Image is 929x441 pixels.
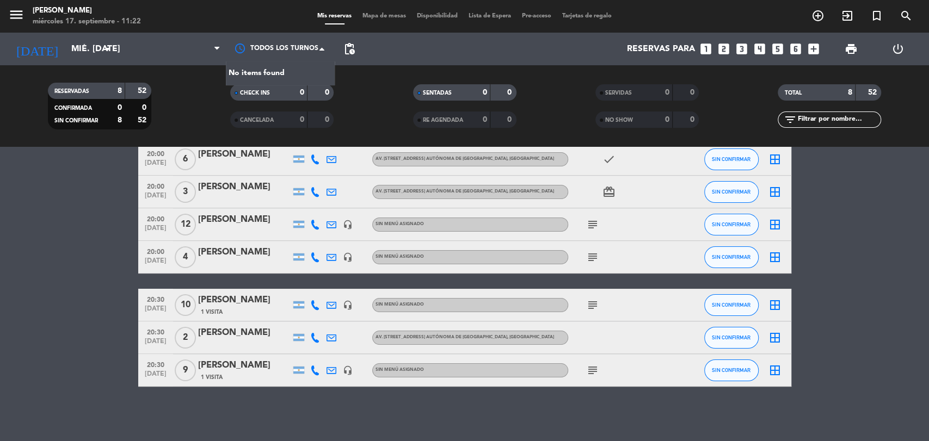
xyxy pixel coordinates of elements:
[312,13,357,19] span: Mis reservas
[142,179,169,192] span: 20:00
[300,116,304,123] strong: 0
[483,116,487,123] strong: 0
[704,246,759,268] button: SIN CONFIRMAR
[343,300,353,310] i: headset_mic
[376,157,554,161] span: Av. [STREET_ADDRESS] Autónoma de [GEOGRAPHIC_DATA], [GEOGRAPHIC_DATA]
[690,116,696,123] strong: 0
[118,104,122,111] strong: 0
[875,33,921,65] div: LOG OUT
[768,331,782,344] i: border_all
[175,294,196,316] span: 10
[201,373,223,382] span: 1 Visita
[704,294,759,316] button: SIN CONFIRMAR
[704,214,759,235] button: SIN CONFIRMAR
[507,89,514,96] strong: 0
[423,90,452,96] span: SENTADAS
[586,218,599,231] i: subject
[376,368,424,372] span: Sin menú asignado
[699,42,713,56] i: looks_one
[118,116,122,124] strong: 8
[175,359,196,381] span: 9
[586,364,599,377] i: subject
[704,181,759,203] button: SIN CONFIRMAR
[142,245,169,257] span: 20:00
[376,222,424,226] span: Sin menú asignado
[753,42,767,56] i: looks_4
[33,16,141,27] div: miércoles 17. septiembre - 11:22
[870,9,883,22] i: turned_in_not
[198,213,291,227] div: [PERSON_NAME]
[891,42,904,55] i: power_settings_new
[665,116,669,123] strong: 0
[8,37,66,61] i: [DATE]
[198,326,291,340] div: [PERSON_NAME]
[325,116,331,123] strong: 0
[704,327,759,349] button: SIN CONFIRMAR
[768,218,782,231] i: border_all
[226,61,335,85] div: No items found
[175,246,196,268] span: 4
[175,181,196,203] span: 3
[712,302,750,308] span: SIN CONFIRMAR
[586,251,599,264] i: subject
[665,89,669,96] strong: 0
[198,293,291,307] div: [PERSON_NAME]
[142,338,169,350] span: [DATE]
[557,13,617,19] span: Tarjetas de regalo
[142,257,169,270] span: [DATE]
[690,89,696,96] strong: 0
[142,358,169,370] span: 20:30
[8,7,24,27] button: menu
[771,42,785,56] i: looks_5
[411,13,463,19] span: Disponibilidad
[463,13,516,19] span: Lista de Espera
[142,159,169,172] span: [DATE]
[848,89,852,96] strong: 8
[33,5,141,16] div: [PERSON_NAME]
[602,153,616,166] i: check
[101,42,114,55] i: arrow_drop_down
[300,89,304,96] strong: 0
[712,254,750,260] span: SIN CONFIRMAR
[768,153,782,166] i: border_all
[704,359,759,381] button: SIN CONFIRMAR
[240,117,274,123] span: CANCELADA
[784,90,801,96] span: TOTAL
[783,113,796,126] i: filter_list
[768,299,782,312] i: border_all
[54,118,98,123] span: SIN CONFIRMAR
[483,89,487,96] strong: 0
[841,9,854,22] i: exit_to_app
[704,148,759,170] button: SIN CONFIRMAR
[357,13,411,19] span: Mapa de mesas
[142,293,169,305] span: 20:30
[789,42,803,56] i: looks_6
[343,252,353,262] i: headset_mic
[605,90,632,96] span: SERVIDAS
[712,189,750,195] span: SIN CONFIRMAR
[516,13,557,19] span: Pre-acceso
[768,251,782,264] i: border_all
[605,117,633,123] span: NO SHOW
[811,9,825,22] i: add_circle_outline
[796,114,881,126] input: Filtrar por nombre...
[198,147,291,162] div: [PERSON_NAME]
[54,89,89,94] span: RESERVADAS
[198,358,291,372] div: [PERSON_NAME]
[376,335,554,339] span: Av. [STREET_ADDRESS] Autónoma de [GEOGRAPHIC_DATA], [GEOGRAPHIC_DATA]
[175,148,196,170] span: 6
[138,116,149,124] strong: 52
[240,90,270,96] span: CHECK INS
[343,220,353,229] i: headset_mic
[142,104,149,111] strong: 0
[717,42,731,56] i: looks_two
[142,305,169,318] span: [DATE]
[118,87,122,95] strong: 8
[423,117,463,123] span: RE AGENDADA
[586,299,599,312] i: subject
[768,185,782,198] i: border_all
[343,42,356,55] span: pending_actions
[138,87,149,95] strong: 52
[343,365,353,375] i: headset_mic
[507,116,514,123] strong: 0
